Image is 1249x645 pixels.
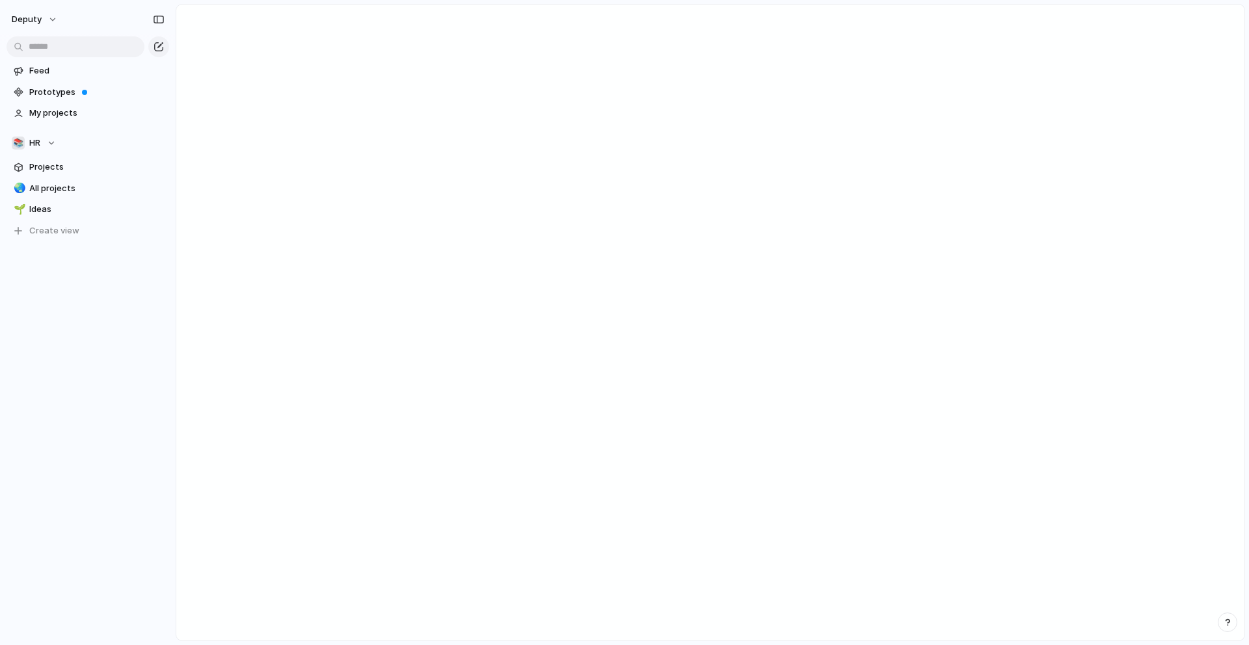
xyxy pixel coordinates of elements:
[14,202,23,217] div: 🌱
[7,83,169,102] a: Prototypes
[14,181,23,196] div: 🌏
[29,224,79,237] span: Create view
[7,103,169,123] a: My projects
[29,64,165,77] span: Feed
[7,200,169,219] a: 🌱Ideas
[29,161,165,174] span: Projects
[7,179,169,198] a: 🌏All projects
[7,221,169,241] button: Create view
[29,137,40,150] span: HR
[12,137,25,150] div: 📚
[12,13,42,26] span: deputy
[6,9,64,30] button: deputy
[7,157,169,177] a: Projects
[29,203,165,216] span: Ideas
[29,107,165,120] span: My projects
[7,133,169,153] button: 📚HR
[29,182,165,195] span: All projects
[12,203,25,216] button: 🌱
[12,182,25,195] button: 🌏
[7,61,169,81] a: Feed
[29,86,165,99] span: Prototypes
